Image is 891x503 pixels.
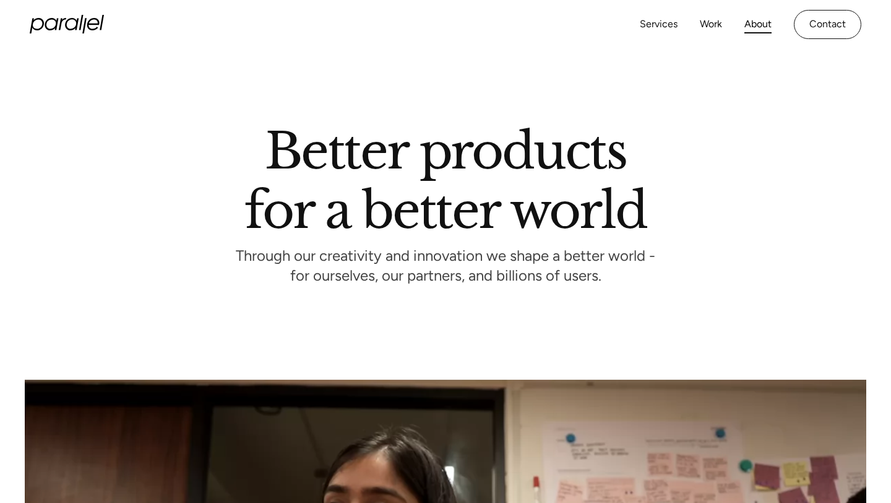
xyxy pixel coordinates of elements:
[236,250,655,284] p: Through our creativity and innovation we shape a better world - for ourselves, our partners, and ...
[700,15,722,33] a: Work
[794,10,861,39] a: Contact
[244,133,646,229] h1: Better products for a better world
[744,15,772,33] a: About
[640,15,678,33] a: Services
